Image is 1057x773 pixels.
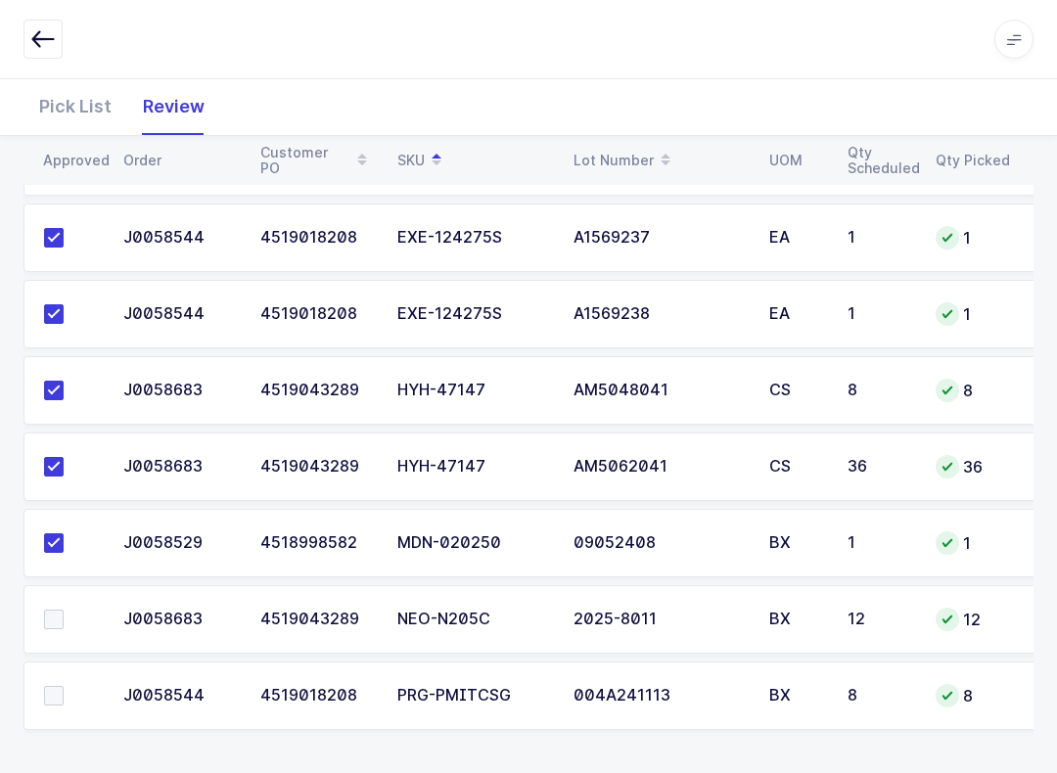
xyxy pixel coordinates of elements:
[397,458,550,476] div: HYH-47147
[936,379,1010,402] div: 8
[123,153,237,168] div: Order
[123,382,237,399] div: J0058683
[123,229,237,247] div: J0058544
[260,458,374,476] div: 4519043289
[574,382,746,399] div: AM5048041
[397,687,550,705] div: PRG-PMITCSG
[574,534,746,552] div: 09052408
[769,305,824,323] div: EA
[936,608,1010,631] div: 12
[123,611,237,628] div: J0058683
[848,305,912,323] div: 1
[848,534,912,552] div: 1
[936,153,1010,168] div: Qty Picked
[23,78,127,135] div: Pick List
[769,153,824,168] div: UOM
[260,611,374,628] div: 4519043289
[43,153,100,168] div: Approved
[260,305,374,323] div: 4519018208
[769,229,824,247] div: EA
[397,229,550,247] div: EXE-124275S
[936,684,1010,707] div: 8
[397,382,550,399] div: HYH-47147
[574,229,746,247] div: A1569237
[769,458,824,476] div: CS
[769,382,824,399] div: CS
[936,302,1010,326] div: 1
[260,144,374,177] div: Customer PO
[848,611,912,628] div: 12
[574,305,746,323] div: A1569238
[397,144,550,177] div: SKU
[769,534,824,552] div: BX
[574,144,746,177] div: Lot Number
[936,226,1010,250] div: 1
[127,78,220,135] div: Review
[848,382,912,399] div: 8
[848,687,912,705] div: 8
[574,458,746,476] div: AM5062041
[574,611,746,628] div: 2025-8011
[397,305,550,323] div: EXE-124275S
[848,229,912,247] div: 1
[936,531,1010,555] div: 1
[123,534,237,552] div: J0058529
[848,458,912,476] div: 36
[769,611,824,628] div: BX
[123,305,237,323] div: J0058544
[123,687,237,705] div: J0058544
[397,534,550,552] div: MDN-020250
[397,611,550,628] div: NEO-N205C
[260,229,374,247] div: 4519018208
[123,458,237,476] div: J0058683
[574,687,746,705] div: 004A241113
[848,145,912,176] div: Qty Scheduled
[260,534,374,552] div: 4518998582
[936,455,1010,478] div: 36
[769,687,824,705] div: BX
[260,687,374,705] div: 4519018208
[260,382,374,399] div: 4519043289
